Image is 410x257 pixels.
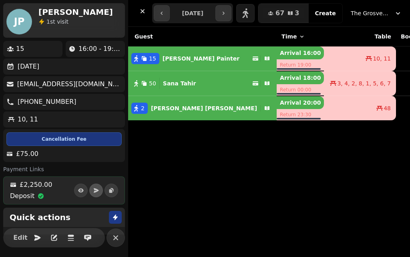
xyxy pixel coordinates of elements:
[373,55,391,63] span: 10, 11
[163,79,196,87] p: Sana Tahir
[10,212,70,223] h2: Quick actions
[128,74,277,93] button: 50Sana Tahir
[12,230,28,246] button: Edit
[16,149,38,159] p: £75.00
[275,10,284,16] span: 67
[281,32,305,40] button: Time
[128,99,277,118] button: 2[PERSON_NAME] [PERSON_NAME]
[281,32,297,40] span: Time
[295,10,299,16] span: 3
[128,27,277,47] th: Guest
[6,132,122,146] div: Cancellation Fee
[18,115,38,124] p: 10, 11
[16,235,25,241] span: Edit
[141,104,145,112] span: 2
[351,9,391,17] span: The Grosvenor
[38,6,113,18] h2: [PERSON_NAME]
[20,180,52,190] p: £2,250.00
[324,27,396,47] th: Table
[10,191,34,201] p: Deposit
[149,55,156,63] span: 15
[384,104,391,112] span: 48
[46,18,50,25] span: 1
[277,109,324,120] p: Return 23:30
[46,18,68,26] p: visit
[14,17,25,26] span: JP
[277,71,324,84] p: Arrival 18:00
[277,59,324,71] p: Return 19:00
[16,44,24,54] p: 15
[346,6,407,20] button: The Grosvenor
[149,79,156,87] span: 50
[78,44,122,54] p: 16:00 - 19:00
[17,79,122,89] p: [EMAIL_ADDRESS][DOMAIN_NAME]
[151,104,257,112] p: [PERSON_NAME] [PERSON_NAME]
[258,4,309,23] button: 673
[163,55,239,63] p: [PERSON_NAME] Painter
[18,62,39,71] p: [DATE]
[337,79,391,87] span: 3, 4, 2, 8, 1, 5, 6, 7
[309,4,342,23] button: Create
[18,97,76,107] p: [PHONE_NUMBER]
[50,18,57,25] span: st
[277,84,324,95] p: Return 00:00
[3,165,44,173] span: Payment Links
[277,96,324,109] p: Arrival 20:00
[315,10,336,16] span: Create
[128,49,277,68] button: 15[PERSON_NAME] Painter
[277,47,324,59] p: Arrival 16:00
